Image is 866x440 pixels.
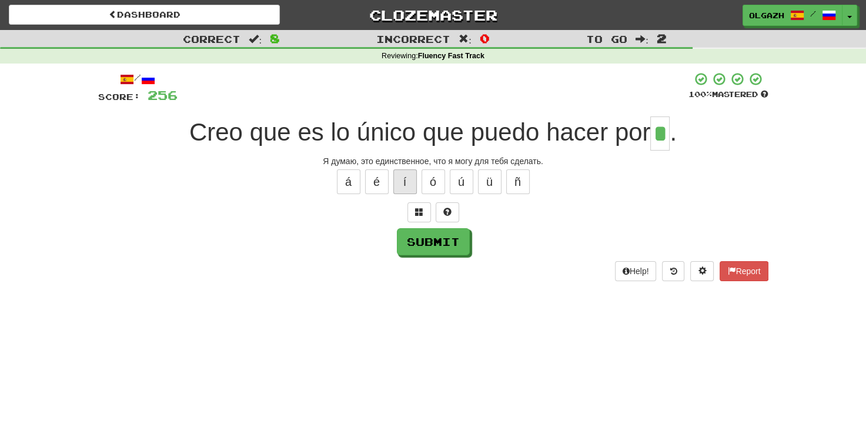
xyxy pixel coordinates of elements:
div: / [98,72,178,86]
span: 0 [480,31,490,45]
button: í [393,169,417,194]
span: 2 [657,31,667,45]
span: . [670,118,677,146]
div: Я думаю, это единственное, что я могу для тебя сделать. [98,155,768,167]
span: 256 [148,88,178,102]
a: Dashboard [9,5,280,25]
a: OlgaZh / [743,5,842,26]
span: : [249,34,262,44]
span: : [459,34,472,44]
span: Incorrect [376,33,450,45]
span: 8 [270,31,280,45]
span: To go [586,33,627,45]
button: á [337,169,360,194]
button: Single letter hint - you only get 1 per sentence and score half the points! alt+h [436,202,459,222]
button: é [365,169,389,194]
span: OlgaZh [749,10,784,21]
div: Mastered [688,89,768,100]
button: ü [478,169,501,194]
button: Submit [397,228,470,255]
span: Score: [98,92,141,102]
button: Switch sentence to multiple choice alt+p [407,202,431,222]
button: ó [422,169,445,194]
span: Correct [183,33,240,45]
button: Report [720,261,768,281]
button: Round history (alt+y) [662,261,684,281]
button: ñ [506,169,530,194]
strong: Fluency Fast Track [418,52,484,60]
a: Clozemaster [297,5,569,25]
span: Creo que es lo único que puedo hacer por [189,118,651,146]
span: 100 % [688,89,712,99]
span: : [636,34,648,44]
span: / [810,9,816,18]
button: Help! [615,261,657,281]
button: ú [450,169,473,194]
